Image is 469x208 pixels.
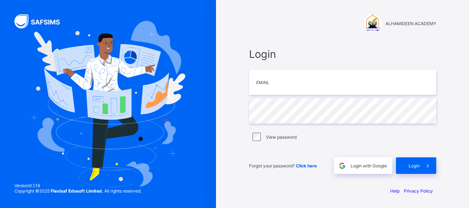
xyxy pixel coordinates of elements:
[338,162,346,170] img: google.396cfc9801f0270233282035f929180a.svg
[404,188,433,194] a: Privacy Policy
[14,183,141,188] span: Version 0.1.19
[385,21,436,26] span: ALHAMIDEEN ACADEMY
[296,163,317,168] a: Click here
[14,14,68,28] img: SAFSIMS Logo
[249,48,436,60] span: Login
[51,188,103,194] strong: Flexisaf Edusoft Limited.
[31,21,186,187] img: Hero Image
[351,163,387,168] span: Login with Google
[14,188,141,194] span: Copyright © 2025 All rights reserved.
[249,163,317,168] span: Forgot your password?
[266,134,297,140] label: View password
[409,163,420,168] span: Login
[390,188,400,194] a: Help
